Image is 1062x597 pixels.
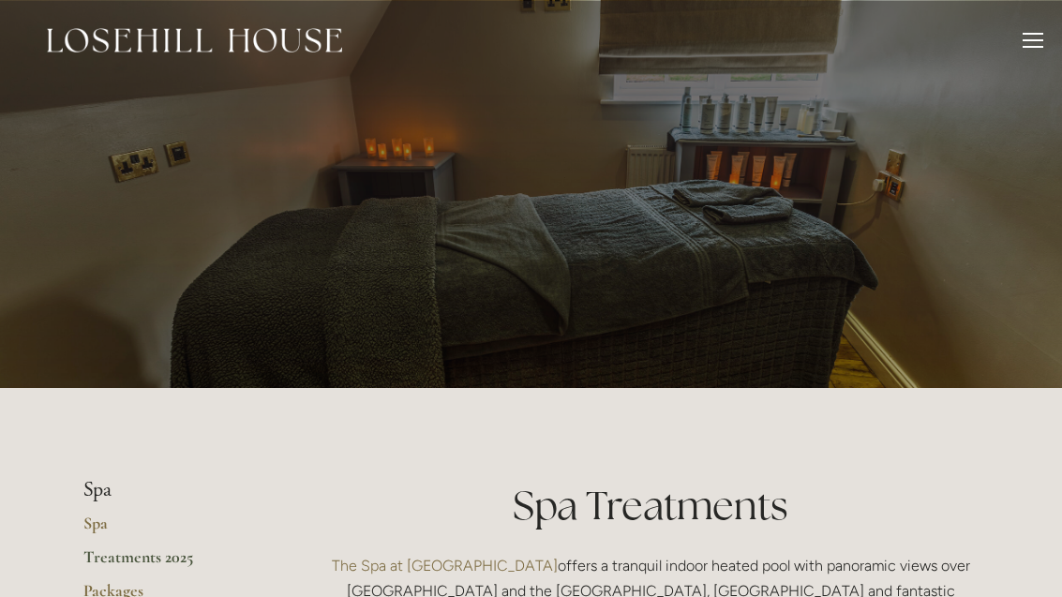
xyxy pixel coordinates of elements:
a: The Spa at [GEOGRAPHIC_DATA] [332,557,558,575]
img: Losehill House [47,28,342,52]
h1: Spa Treatments [322,478,980,533]
a: Spa [83,513,262,546]
li: Spa [83,478,262,502]
a: Treatments 2025 [83,546,262,580]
